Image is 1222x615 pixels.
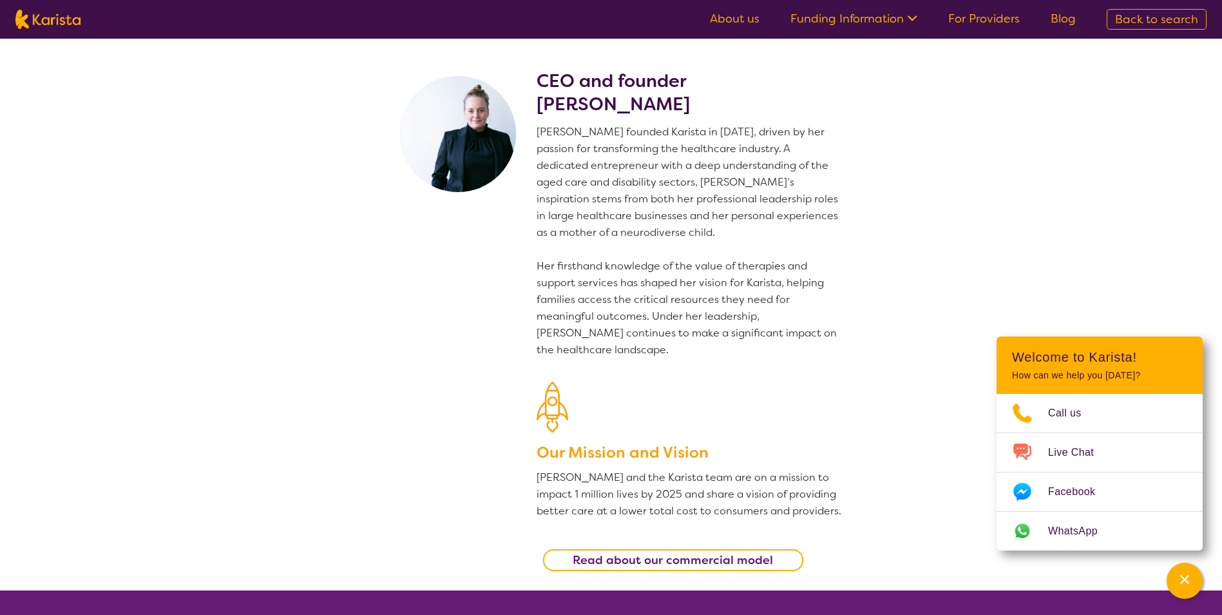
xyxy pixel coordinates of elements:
[573,552,773,568] b: Read about our commercial model
[1115,12,1198,27] span: Back to search
[997,394,1203,551] ul: Choose channel
[537,469,843,520] p: [PERSON_NAME] and the Karista team are on a mission to impact 1 million lives by 2025 and share a...
[710,11,759,26] a: About us
[1048,522,1113,541] span: WhatsApp
[537,70,843,116] h2: CEO and founder [PERSON_NAME]
[1167,563,1203,599] button: Channel Menu
[537,124,843,358] p: [PERSON_NAME] founded Karista in [DATE], driven by her passion for transforming the healthcare in...
[1048,443,1109,462] span: Live Chat
[997,337,1203,551] div: Channel Menu
[1051,11,1076,26] a: Blog
[997,512,1203,551] a: Web link opens in a new tab.
[1048,404,1097,423] span: Call us
[790,11,917,26] a: Funding Information
[1012,349,1187,365] h2: Welcome to Karista!
[15,10,81,29] img: Karista logo
[1107,9,1207,30] a: Back to search
[1012,370,1187,381] p: How can we help you [DATE]?
[948,11,1020,26] a: For Providers
[1048,482,1111,502] span: Facebook
[537,382,568,433] img: Our Mission
[537,441,843,464] h3: Our Mission and Vision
